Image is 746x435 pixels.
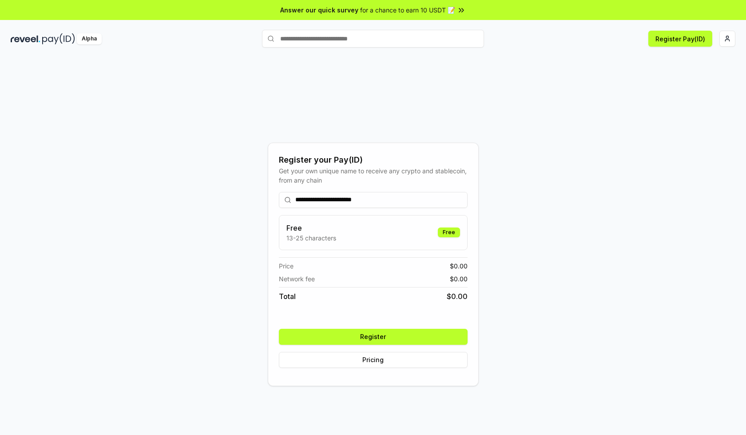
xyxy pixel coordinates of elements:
span: Network fee [279,274,315,283]
span: Answer our quick survey [280,5,358,15]
button: Pricing [279,352,468,368]
h3: Free [286,223,336,233]
span: Total [279,291,296,302]
span: $ 0.00 [450,274,468,283]
button: Register [279,329,468,345]
div: Register your Pay(ID) [279,154,468,166]
span: for a chance to earn 10 USDT 📝 [360,5,455,15]
div: Free [438,227,460,237]
span: Price [279,261,294,271]
img: reveel_dark [11,33,40,44]
div: Alpha [77,33,102,44]
span: $ 0.00 [450,261,468,271]
span: $ 0.00 [447,291,468,302]
p: 13-25 characters [286,233,336,243]
div: Get your own unique name to receive any crypto and stablecoin, from any chain [279,166,468,185]
img: pay_id [42,33,75,44]
button: Register Pay(ID) [648,31,712,47]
